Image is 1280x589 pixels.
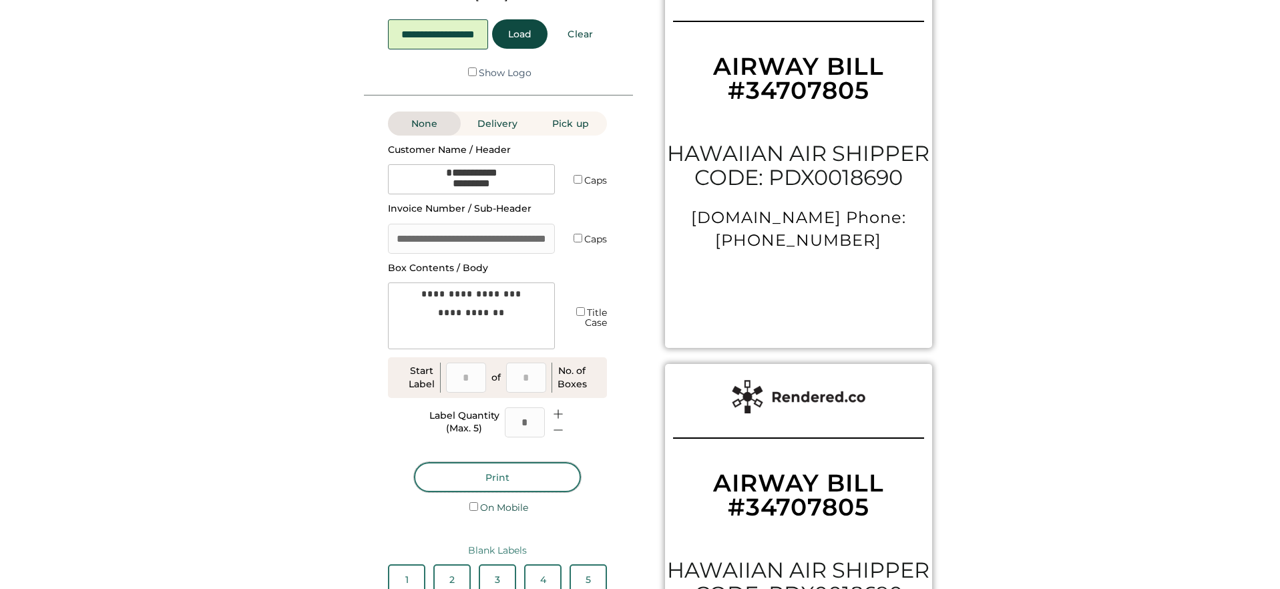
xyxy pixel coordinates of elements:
div: Blank Labels [388,545,607,556]
div: AIRWAY BILL #34707805 [713,54,884,102]
button: Delivery [461,112,534,136]
div: Label Quantity (Max. 5) [429,409,499,435]
label: Caps [584,233,607,245]
button: None [388,112,461,136]
img: Rendered%20Label%20Logo%402x.png [732,380,865,413]
label: On Mobile [480,502,528,514]
label: Caps [584,174,607,186]
div: No. of Boxes [558,365,587,391]
div: Invoice Number / Sub-Header [388,202,531,216]
div: Customer Name / Header [388,144,521,157]
button: Clear [552,19,609,49]
div: [DOMAIN_NAME] Phone: [PHONE_NUMBER] [673,206,924,251]
div: AIRWAY BILL #34707805 [713,471,884,519]
button: Load [492,19,548,49]
label: Show Logo [479,67,531,79]
button: Pick up [534,112,607,136]
button: Print [414,462,581,492]
div: HAWAIIAN AIR SHIPPER CODE: PDX0018690 [665,142,932,191]
label: Title Case [585,307,607,329]
div: Box Contents / Body [388,262,488,275]
div: of [491,371,501,385]
div: Start Label [409,365,435,391]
